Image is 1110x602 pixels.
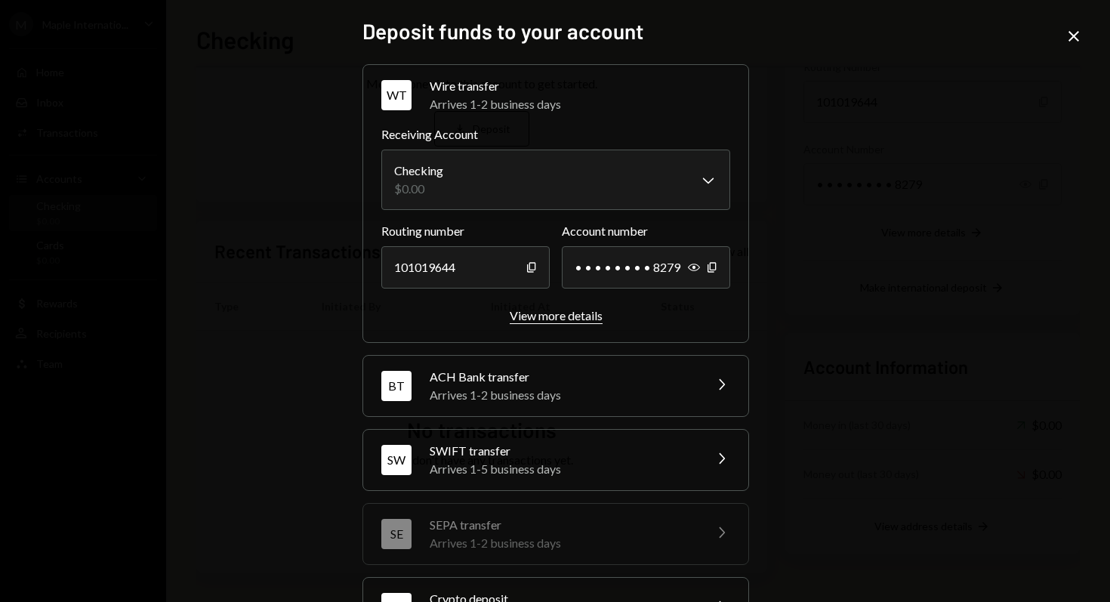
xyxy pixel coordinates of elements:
[363,356,748,416] button: BTACH Bank transferArrives 1-2 business days
[381,246,550,289] div: 101019644
[430,368,694,386] div: ACH Bank transfer
[430,95,730,113] div: Arrives 1-2 business days
[363,65,748,125] button: WTWire transferArrives 1-2 business days
[381,519,412,549] div: SE
[381,125,730,144] label: Receiving Account
[430,460,694,478] div: Arrives 1-5 business days
[381,445,412,475] div: SW
[381,371,412,401] div: BT
[430,516,694,534] div: SEPA transfer
[362,17,748,46] h2: Deposit funds to your account
[430,77,730,95] div: Wire transfer
[430,442,694,460] div: SWIFT transfer
[562,246,730,289] div: • • • • • • • • 8279
[381,222,550,240] label: Routing number
[430,386,694,404] div: Arrives 1-2 business days
[510,308,603,323] div: View more details
[381,80,412,110] div: WT
[363,504,748,564] button: SESEPA transferArrives 1-2 business days
[430,534,694,552] div: Arrives 1-2 business days
[381,125,730,324] div: WTWire transferArrives 1-2 business days
[363,430,748,490] button: SWSWIFT transferArrives 1-5 business days
[381,150,730,210] button: Receiving Account
[562,222,730,240] label: Account number
[510,308,603,324] button: View more details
